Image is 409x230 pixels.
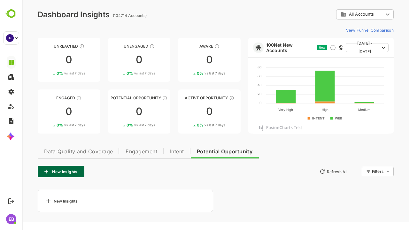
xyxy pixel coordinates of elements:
div: 0 [15,106,78,117]
text: 40 [235,83,239,87]
div: Unreached [15,44,78,49]
a: EngagedThese accounts are warm, further nurturing would qualify them to MQAs00%vs last 7 days [15,89,78,134]
a: 100Net New Accounts [244,42,292,53]
div: All Accounts [318,11,361,17]
span: New [297,46,303,49]
div: These accounts are MQAs and can be passed on to Inside Sales [140,96,145,101]
button: Refresh All [294,166,328,177]
div: Dashboard Insights [15,10,87,19]
div: EB [6,214,16,224]
div: Filters [349,166,371,177]
div: AI [6,34,14,42]
text: 80 [235,65,239,69]
a: Potential OpportunityThese accounts are MQAs and can be passed on to Inside Sales00%vs last 7 days [86,89,148,134]
button: [DATE] - [DATE] [323,43,366,52]
div: All Accounts [314,8,371,21]
span: Intent [148,149,162,154]
div: These accounts have open opportunities which might be at any of the Sales Stages [207,96,212,101]
span: All Accounts [327,12,351,17]
div: Discover new ICP-fit accounts showing engagement — via intent surges, anonymous website visits, L... [307,44,314,51]
a: Active OpportunityThese accounts have open opportunities which might be at any of the Sales Stage... [156,89,218,134]
div: 0 [156,106,218,117]
div: Aware [156,44,218,49]
div: New Insights [22,197,55,205]
div: 0 % [174,71,203,76]
div: 0 [86,106,148,117]
span: vs last 7 days [42,71,63,76]
text: Very High [256,108,271,112]
div: Active Opportunity [156,96,218,100]
button: New Insights [15,166,62,177]
div: 0 % [104,123,133,127]
div: These accounts are warm, further nurturing would qualify them to MQAs [54,96,59,101]
div: 0 % [34,71,63,76]
div: This card does not support filter and segments [316,45,321,50]
span: Potential Opportunity [174,149,230,154]
span: vs last 7 days [112,71,133,76]
span: vs last 7 days [182,71,203,76]
span: Data Quality and Coverage [22,149,90,154]
button: Logout [7,197,15,205]
span: vs last 7 days [182,123,203,127]
a: AwareThese accounts have just entered the buying cycle and need further nurturing00%vs last 7 days [156,38,218,82]
ag: (104714 Accounts) [90,13,126,18]
span: Engagement [103,149,135,154]
div: 0 [15,55,78,65]
button: View Funnel Comparison [321,25,371,35]
span: vs last 7 days [42,123,63,127]
div: 0 % [104,71,133,76]
text: 60 [235,74,239,78]
text: 0 [237,101,239,105]
div: Unengaged [86,44,148,49]
text: High [299,108,306,112]
a: UnreachedThese accounts have not been engaged with for a defined time period00%vs last 7 days [15,38,78,82]
div: Filters [350,169,361,174]
div: These accounts have not been engaged with for a defined time period [57,44,62,49]
text: 20 [235,92,239,96]
a: New Insights [15,190,191,212]
div: 0 % [34,123,63,127]
div: Potential Opportunity [86,96,148,100]
div: 0 [156,55,218,65]
div: Engaged [15,96,78,100]
img: BambooboxLogoMark.f1c84d78b4c51b1a7b5f700c9845e183.svg [3,8,19,20]
text: Medium [336,108,348,111]
a: UnengagedThese accounts have not shown enough engagement and need nurturing00%vs last 7 days [86,38,148,82]
div: These accounts have just entered the buying cycle and need further nurturing [192,44,197,49]
span: [DATE] - [DATE] [328,39,357,56]
div: These accounts have not shown enough engagement and need nurturing [127,44,132,49]
div: 0 [86,55,148,65]
span: vs last 7 days [112,123,133,127]
div: 0 % [174,123,203,127]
